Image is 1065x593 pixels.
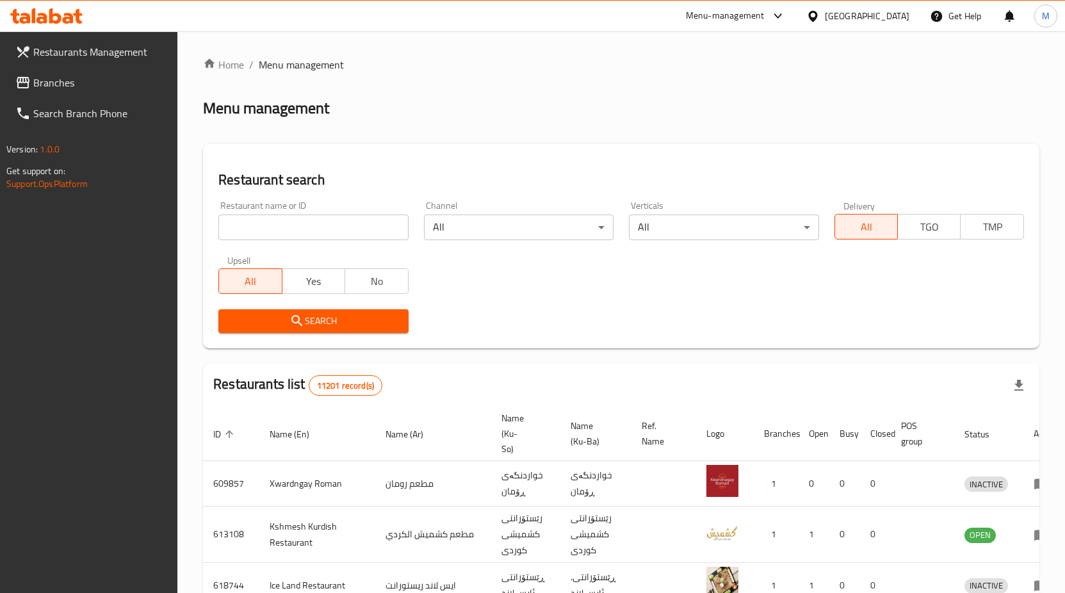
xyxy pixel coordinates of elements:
span: Search Branch Phone [33,106,168,121]
td: 609857 [203,461,259,507]
img: Xwardngay Roman [706,465,738,497]
th: Closed [860,407,891,461]
span: INACTIVE [964,477,1008,492]
span: OPEN [964,528,996,542]
span: Yes [288,272,340,291]
label: Delivery [843,201,875,210]
th: Logo [696,407,754,461]
nav: breadcrumb [203,57,1039,72]
td: 1 [754,461,799,507]
div: Menu [1034,578,1057,593]
button: Yes [282,268,345,294]
span: Ref. Name [642,418,681,449]
div: All [424,215,614,240]
th: Branches [754,407,799,461]
div: All [629,215,818,240]
th: Busy [829,407,860,461]
td: 1 [754,507,799,563]
span: 1.0.0 [40,141,60,158]
span: All [224,272,277,291]
td: 0 [829,507,860,563]
td: 0 [860,461,891,507]
span: M [1042,9,1050,23]
span: Name (Ar) [386,426,440,442]
a: Branches [5,67,178,98]
td: مطعم كشميش الكردي [375,507,491,563]
td: 613108 [203,507,259,563]
label: Upsell [227,256,251,264]
span: Search [229,313,398,329]
button: Search [218,309,408,333]
td: 0 [799,461,829,507]
span: No [350,272,403,291]
button: TMP [960,214,1023,240]
div: Menu-management [686,8,765,24]
span: INACTIVE [964,578,1008,593]
h2: Restaurant search [218,170,1024,190]
span: All [840,218,893,236]
td: 0 [860,507,891,563]
span: Restaurants Management [33,44,168,60]
div: Menu [1034,527,1057,542]
li: / [249,57,254,72]
td: رێستۆرانتی کشمیشى كوردى [560,507,631,563]
input: Search for restaurant name or ID.. [218,215,408,240]
div: [GEOGRAPHIC_DATA] [825,9,909,23]
td: رێستۆرانتی کشمیشى كوردى [491,507,560,563]
button: TGO [897,214,961,240]
h2: Menu management [203,98,329,118]
span: Status [964,426,1006,442]
a: Home [203,57,244,72]
span: Menu management [259,57,344,72]
th: Open [799,407,829,461]
td: مطعم رومان [375,461,491,507]
span: Get support on: [6,163,65,179]
div: Menu [1034,476,1057,491]
td: Xwardngay Roman [259,461,375,507]
span: 11201 record(s) [309,380,382,392]
span: POS group [901,418,939,449]
div: Export file [1004,370,1034,401]
span: Name (En) [270,426,326,442]
span: ID [213,426,238,442]
span: TMP [966,218,1018,236]
span: Branches [33,75,168,90]
a: Search Branch Phone [5,98,178,129]
td: خواردنگەی ڕۆمان [560,461,631,507]
a: Restaurants Management [5,37,178,67]
h2: Restaurants list [213,375,382,396]
button: All [218,268,282,294]
span: Name (Ku-So) [501,410,545,457]
td: خواردنگەی ڕۆمان [491,461,560,507]
a: Support.OpsPlatform [6,175,88,192]
img: Kshmesh Kurdish Restaurant [706,516,738,548]
button: All [834,214,898,240]
span: Name (Ku-Ba) [571,418,616,449]
td: Kshmesh Kurdish Restaurant [259,507,375,563]
td: 1 [799,507,829,563]
span: TGO [903,218,955,236]
span: Version: [6,141,38,158]
div: Total records count [309,375,382,396]
td: 0 [829,461,860,507]
button: No [345,268,408,294]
